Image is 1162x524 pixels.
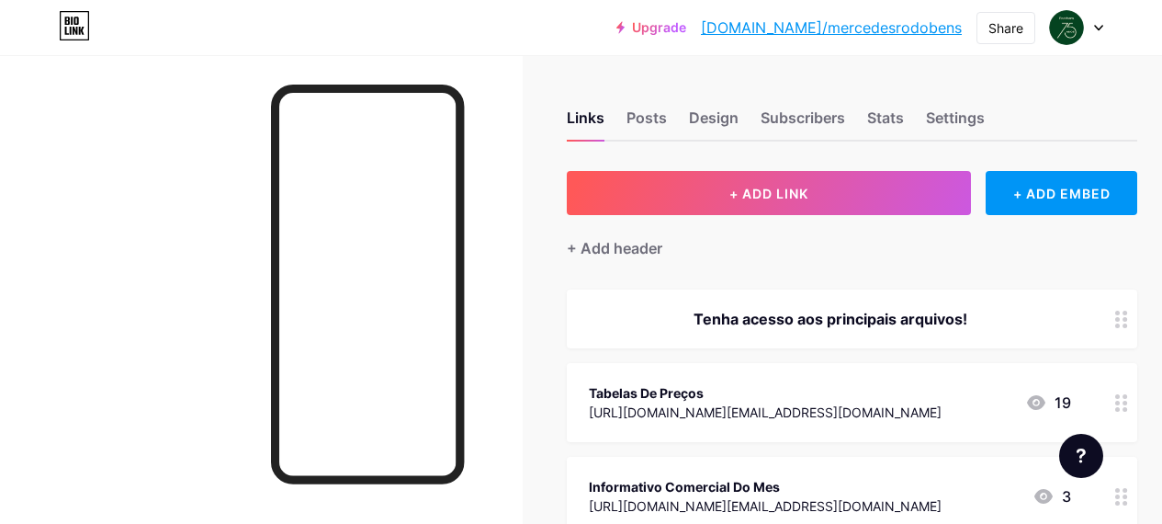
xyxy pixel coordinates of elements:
[1025,392,1071,414] div: 19
[761,107,845,140] div: Subscribers
[616,20,686,35] a: Upgrade
[589,477,942,496] div: Informativo Comercial Do Mes
[867,107,904,140] div: Stats
[1032,485,1071,507] div: 3
[1049,10,1084,45] img: mercedesrodobens
[626,107,667,140] div: Posts
[589,383,942,403] div: Tabelas De Preços
[589,496,942,516] div: [URL][DOMAIN_NAME][EMAIL_ADDRESS][DOMAIN_NAME]
[567,237,662,259] div: + Add header
[988,18,1023,38] div: Share
[729,186,808,201] span: + ADD LINK
[986,171,1137,215] div: + ADD EMBED
[567,171,971,215] button: + ADD LINK
[689,107,739,140] div: Design
[589,308,1071,330] div: Tenha acesso aos principais arquivos!
[701,17,962,39] a: [DOMAIN_NAME]/mercedesrodobens
[567,107,604,140] div: Links
[926,107,985,140] div: Settings
[589,403,942,422] div: [URL][DOMAIN_NAME][EMAIL_ADDRESS][DOMAIN_NAME]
